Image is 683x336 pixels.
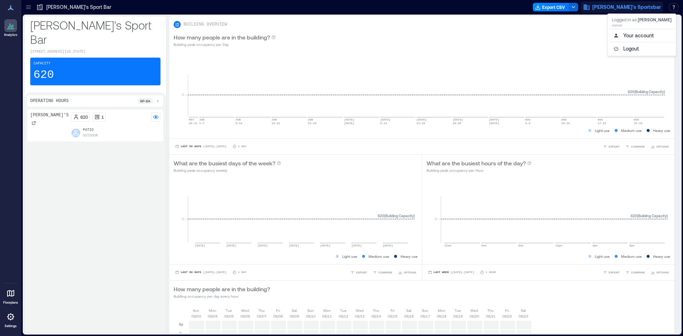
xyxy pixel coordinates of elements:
text: 25-31 [189,122,197,125]
text: [DATE] [226,244,237,247]
text: [DATE] [453,118,463,121]
text: [DATE] [383,244,393,247]
p: BUILDING OVERVIEW [184,22,227,27]
text: 13-19 [417,122,425,125]
button: COMPARE [624,143,646,150]
p: [STREET_ADDRESS][US_STATE] [30,49,160,55]
p: Floorplans [3,300,18,305]
p: Outdoor [83,133,98,139]
p: Building peak occupancy per Day [174,42,276,47]
text: [DATE] [258,244,268,247]
span: OPTIONS [656,144,669,149]
p: 08/11 [322,313,332,319]
p: Medium use [621,128,642,133]
text: AUG [598,118,603,121]
span: COMPARE [631,270,645,274]
p: 08/03 [191,313,201,319]
button: OPTIONS [397,269,418,276]
p: 08/15 [388,313,397,319]
p: Operating Hours [30,98,69,104]
text: [DATE] [489,122,499,125]
p: 620 [33,68,54,82]
p: Fri [391,308,395,313]
p: Heavy use [653,254,670,259]
p: Thu [258,308,265,313]
p: 1 Hour [486,270,496,274]
p: 08/04 [208,313,217,319]
p: How many people are in the building? [174,285,270,293]
button: OPTIONS [649,143,670,150]
p: 08/12 [339,313,348,319]
text: 12am [444,244,451,247]
button: Last 90 Days |[DATE]-[DATE] [174,143,228,150]
p: Mon [438,308,445,313]
p: Tue [455,308,461,313]
a: Analytics [2,17,20,39]
p: 6p [179,321,183,327]
p: Mon [323,308,331,313]
button: [PERSON_NAME]'s Sportsbar [581,1,663,13]
p: 08/20 [470,313,479,319]
p: Sat [292,308,297,313]
button: COMPARE [624,269,646,276]
text: AUG [634,118,639,121]
p: Building peak occupancy weekly [174,167,281,173]
p: Logged in as [612,17,672,22]
text: [DATE] [344,122,354,125]
p: Thu [487,308,494,313]
p: Wed [241,308,249,313]
span: [PERSON_NAME]'s Sportsbar [592,4,661,11]
span: EXPORT [609,144,620,149]
tspan: 0 [182,217,184,221]
p: Light use [595,128,610,133]
p: Medium use [369,254,389,259]
text: [DATE] [380,118,391,121]
p: Building occupancy per day every hour [174,293,270,299]
p: Wed [470,308,478,313]
span: EXPORT [356,270,367,274]
p: Wed [356,308,364,313]
text: 3-9 [525,122,530,125]
text: 20-26 [453,122,461,125]
text: 17-23 [598,122,606,125]
a: Floorplans [1,285,20,307]
span: COMPARE [631,144,645,149]
text: 10-16 [561,122,570,125]
text: [DATE] [489,118,499,121]
text: [DATE] [417,118,427,121]
button: Last 90 Days |[DATE]-[DATE] [174,269,228,276]
p: 08/13 [355,313,365,319]
p: Heavy use [401,254,418,259]
text: 1-7 [199,122,205,125]
span: COMPARE [378,270,392,274]
p: 08/06 [240,313,250,319]
p: Heavy use [653,128,670,133]
p: 08/14 [371,313,381,319]
p: 08/16 [404,313,414,319]
text: 8pm [629,244,635,247]
p: Fri [276,308,280,313]
p: Analytics [4,33,17,37]
p: Light use [342,254,357,259]
text: [DATE] [351,244,362,247]
p: Capacity [33,61,51,66]
p: 08/09 [290,313,299,319]
text: [DATE] [195,244,205,247]
p: 08/07 [257,313,266,319]
p: 08/05 [224,313,234,319]
text: 12pm [555,244,562,247]
p: Sat [406,308,411,313]
p: Building peak occupancy per Hour [427,167,531,173]
button: OPTIONS [649,269,670,276]
text: AUG [525,118,530,121]
text: [DATE] [289,244,299,247]
button: Last Week |[DATE]-[DATE] [427,269,476,276]
tspan: 0 [182,92,184,97]
p: Fri [505,308,509,313]
p: Tue [340,308,346,313]
p: 620 [80,114,88,120]
p: Patio [83,127,98,133]
text: MAY [189,118,194,121]
text: JUN [308,118,313,121]
span: OPTIONS [404,270,416,274]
